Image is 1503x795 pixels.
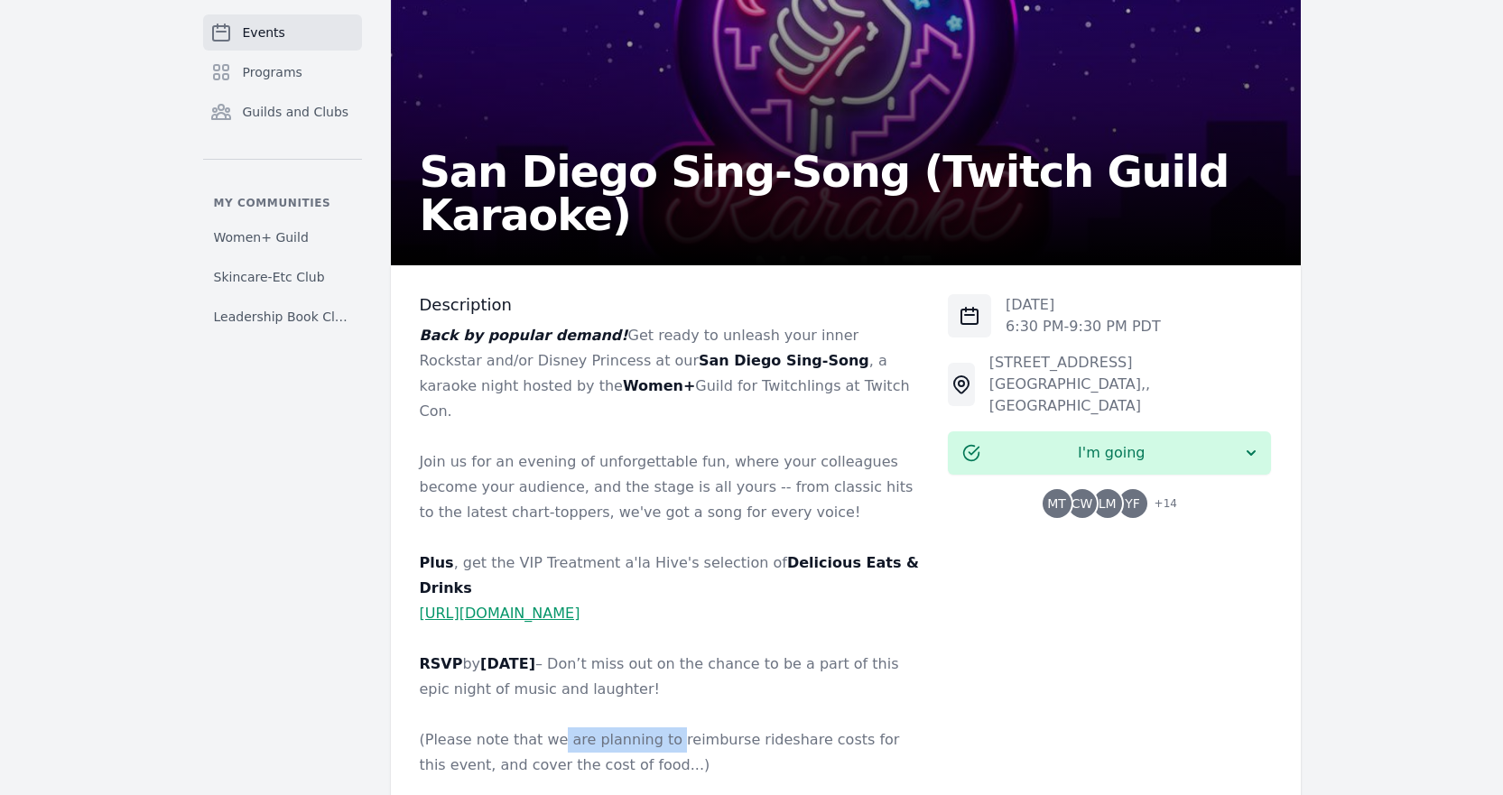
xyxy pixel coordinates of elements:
[243,63,302,81] span: Programs
[420,294,920,316] h3: Description
[420,550,920,601] p: , get the VIP Treatment a'la Hive's selection of
[420,605,580,622] a: [URL][DOMAIN_NAME]
[420,327,628,344] em: Back by popular demand!
[420,655,463,672] strong: RSVP
[989,354,1150,414] span: [STREET_ADDRESS][GEOGRAPHIC_DATA], , [GEOGRAPHIC_DATA]
[420,727,920,778] p: (Please note that we are planning to reimburse rideshare costs for this event, and cover the cost...
[214,308,351,326] span: Leadership Book Club
[214,268,325,286] span: Skincare-Etc Club
[948,431,1271,475] button: I'm going
[243,103,349,121] span: Guilds and Clubs
[1099,497,1117,510] span: LM
[1144,493,1177,518] span: + 14
[203,221,362,254] a: Women+ Guild
[1006,294,1161,316] p: [DATE]
[420,652,920,702] p: by – Don’t miss out on the chance to be a part of this epic night of music and laughter!
[1006,316,1161,337] p: 6:30 PM - 9:30 PM PDT
[203,54,362,90] a: Programs
[699,352,869,369] strong: San Diego Sing-Song
[420,323,920,424] p: Get ready to unleash your inner Rockstar and/or Disney Princess at our , a karaoke night hosted b...
[203,196,362,210] p: My communities
[243,23,285,42] span: Events
[203,14,362,333] nav: Sidebar
[214,228,309,246] span: Women+ Guild
[420,449,920,525] p: Join us for an evening of unforgettable fun, where your colleagues become your audience, and the ...
[1047,497,1066,510] span: MT
[480,655,535,672] strong: [DATE]
[1125,497,1140,510] span: YF
[980,442,1242,464] span: I'm going
[420,554,919,596] strong: Delicious Eats & Drinks
[1072,497,1093,510] span: CW
[420,554,454,571] strong: Plus
[203,14,362,51] a: Events
[623,377,695,394] strong: Women+
[420,150,1272,236] h2: San Diego Sing-Song (Twitch Guild Karaoke)
[203,94,362,130] a: Guilds and Clubs
[203,261,362,293] a: Skincare-Etc Club
[203,300,362,333] a: Leadership Book Club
